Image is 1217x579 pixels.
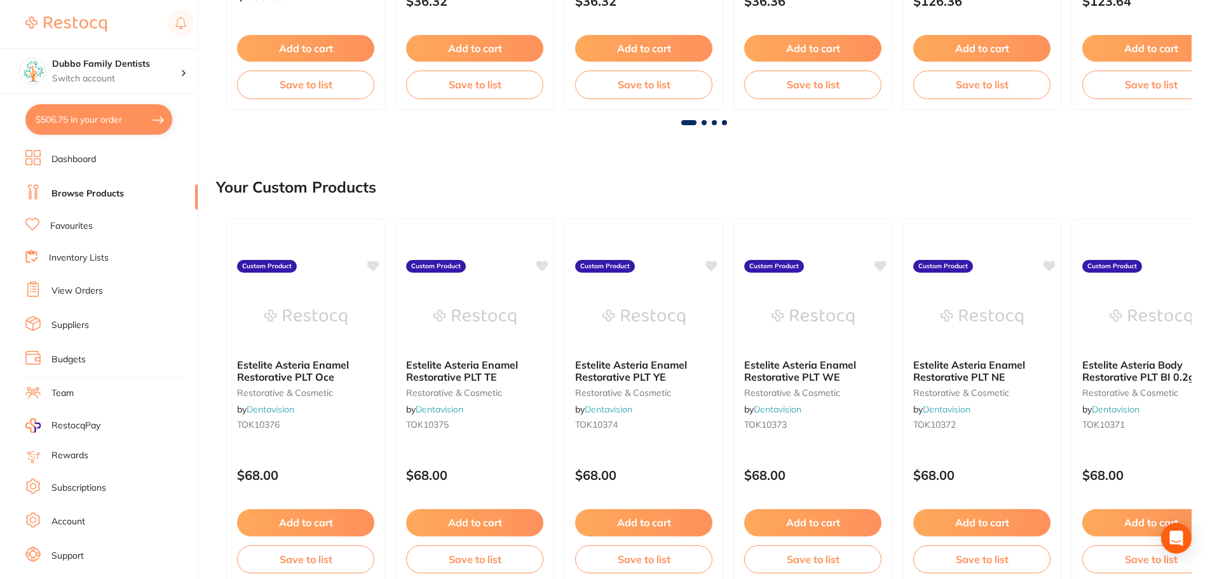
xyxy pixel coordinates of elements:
button: $506.75 in your order [25,104,172,135]
a: Dentavision [247,404,294,415]
a: Dentavision [1092,404,1139,415]
span: by [406,404,463,415]
button: Add to cart [406,509,543,536]
img: Restocq Logo [25,17,107,32]
img: Dubbo Family Dentists [20,58,45,84]
a: RestocqPay [25,418,100,433]
button: Add to cart [913,509,1050,536]
img: Estelite Asteria Enamel Restorative PLT WE [772,285,854,349]
img: Estelite Asteria Enamel Restorative PLT YE [602,285,685,349]
label: Custom Product [237,260,297,273]
a: Dashboard [51,153,96,166]
button: Save to list [575,71,712,99]
button: Add to cart [913,35,1050,62]
span: RestocqPay [51,419,100,432]
small: restorative & cosmetic [575,388,712,398]
span: by [744,404,801,415]
button: Save to list [913,545,1050,573]
button: Add to cart [744,35,881,62]
button: Add to cart [406,35,543,62]
button: Add to cart [744,509,881,536]
button: Save to list [575,545,712,573]
a: Dentavision [416,404,463,415]
p: $68.00 [744,468,881,482]
label: Custom Product [1082,260,1142,273]
h4: Dubbo Family Dentists [52,58,180,71]
b: Estelite Asteria Enamel Restorative PLT YE [575,359,712,383]
a: Inventory Lists [49,252,109,264]
button: Save to list [744,71,881,99]
button: Save to list [913,71,1050,99]
small: restorative & cosmetic [913,388,1050,398]
label: Custom Product [744,260,804,273]
label: Custom Product [913,260,973,273]
button: Save to list [744,545,881,573]
a: Restocq Logo [25,10,107,39]
button: Save to list [406,545,543,573]
button: Save to list [406,71,543,99]
small: restorative & cosmetic [237,388,374,398]
img: Estelite Asteria Enamel Restorative PLT NE [941,285,1023,349]
p: $68.00 [406,468,543,482]
img: RestocqPay [25,418,41,433]
b: Estelite Asteria Enamel Restorative PLT WE [744,359,881,383]
b: Estelite Asteria Enamel Restorative PLT Oce [237,359,374,383]
p: Switch account [52,72,180,85]
small: TOK10376 [237,419,374,430]
small: TOK10374 [575,419,712,430]
p: $68.00 [913,468,1050,482]
button: Add to cart [575,35,712,62]
button: Save to list [237,545,374,573]
label: Custom Product [406,260,466,273]
button: Add to cart [237,35,374,62]
label: Custom Product [575,260,635,273]
img: Estelite Asteria Enamel Restorative PLT Oce [264,285,347,349]
small: restorative & cosmetic [406,388,543,398]
a: Budgets [51,353,86,366]
a: Suppliers [51,319,89,332]
b: Estelite Asteria Enamel Restorative PLT TE [406,359,543,383]
p: $68.00 [237,468,374,482]
a: Rewards [51,449,88,462]
small: TOK10375 [406,419,543,430]
img: Estelite Asteria Enamel Restorative PLT TE [433,285,516,349]
p: $68.00 [575,468,712,482]
img: Estelite Asteria Body Restorative PLT BI 0.2g [1110,285,1192,349]
h2: Your Custom Products [216,179,376,196]
span: by [575,404,632,415]
a: Browse Products [51,187,124,200]
a: Dentavision [754,404,801,415]
span: by [1082,404,1139,415]
span: by [913,404,970,415]
a: Dentavision [923,404,970,415]
div: Open Intercom Messenger [1161,523,1192,554]
a: Team [51,387,74,400]
b: Estelite Asteria Enamel Restorative PLT NE [913,359,1050,383]
a: Favourites [50,220,93,233]
a: Dentavision [585,404,632,415]
a: Subscriptions [51,482,106,494]
small: restorative & cosmetic [744,388,881,398]
small: TOK10372 [913,419,1050,430]
a: View Orders [51,285,103,297]
span: by [237,404,294,415]
button: Add to cart [575,509,712,536]
a: Support [51,550,84,562]
button: Add to cart [237,509,374,536]
small: TOK10373 [744,419,881,430]
a: Account [51,515,85,528]
button: Save to list [237,71,374,99]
